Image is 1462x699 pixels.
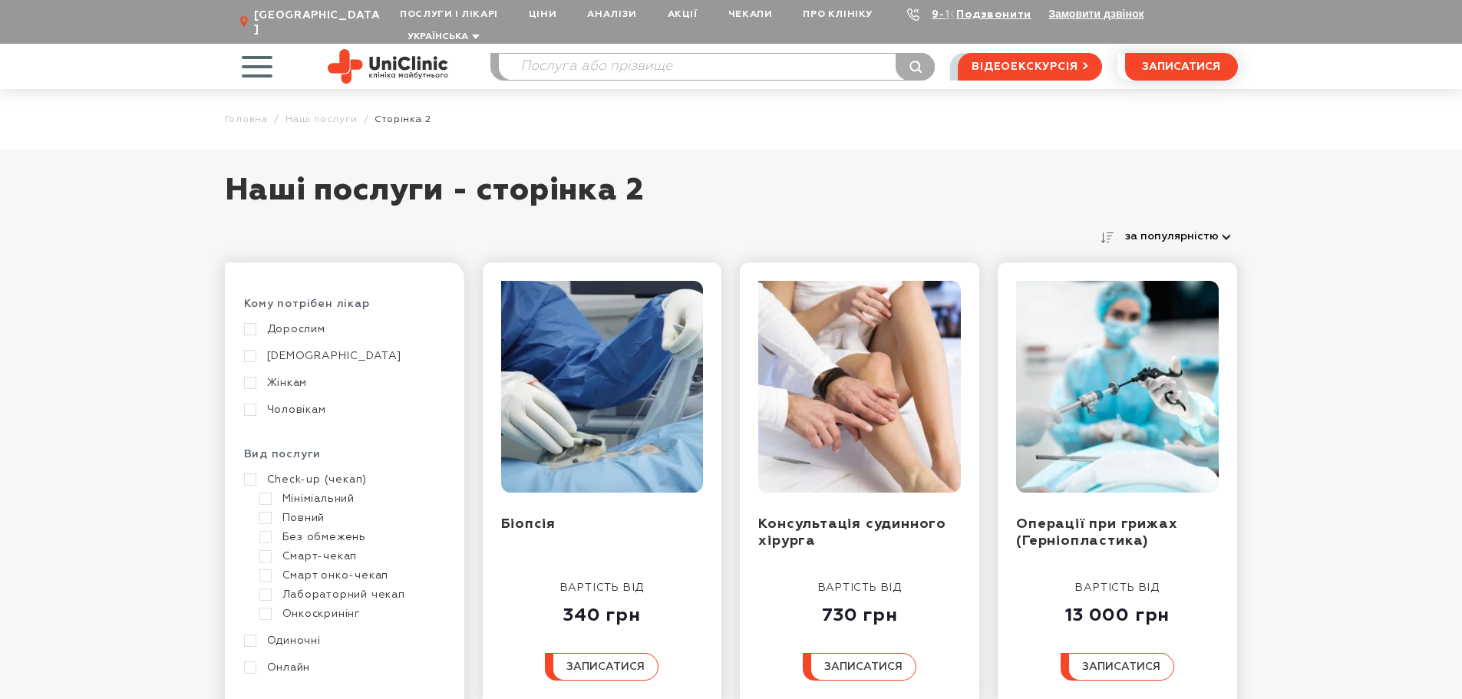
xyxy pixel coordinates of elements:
a: Смарт-чекап [259,549,441,563]
button: Замовити дзвінок [1048,8,1144,20]
a: Лабораторний чекап [259,588,441,602]
img: Біопсія [501,281,704,493]
a: Онкоскринінг [259,607,441,621]
span: вартість від [560,582,645,593]
span: вартість від [818,582,903,593]
a: Повний [259,511,441,525]
a: Чоловікам [244,403,441,417]
button: записатися [803,653,916,681]
a: Смарт онко-чекап [259,569,441,582]
a: Операції при грижах (Герніопластика) [1016,517,1177,549]
a: Check-up (чекап) [244,473,441,486]
a: [DEMOGRAPHIC_DATA] [244,349,441,363]
div: 340 грн [545,595,658,627]
a: 9-103 [932,9,965,20]
span: Cторінка 2 [375,114,431,125]
div: 730 грн [803,595,916,627]
span: відеоекскурсія [972,54,1078,80]
a: Головна [225,114,269,125]
span: Українська [408,32,468,41]
img: Операції при грижах (Герніопластика) [1016,281,1219,493]
a: Консультація судинного хірурга [758,517,946,549]
span: записатися [566,661,645,672]
input: Послуга або прізвище [499,54,935,80]
a: Жінкам [244,376,441,390]
span: вартість від [1075,582,1160,593]
button: за популярністю [1118,226,1238,247]
button: записатися [1125,53,1238,81]
img: Uniclinic [328,49,448,84]
a: Без обмежень [259,530,441,544]
span: записатися [1142,61,1220,72]
span: записатися [824,661,903,672]
a: Наші послуги [285,114,358,125]
a: відеоекскурсія [958,53,1101,81]
button: записатися [1061,653,1174,681]
div: 13 000 грн [1061,595,1174,627]
button: записатися [545,653,658,681]
h1: Наші послуги - сторінка 2 [225,172,1238,226]
a: Мініміальний [259,492,441,506]
a: Дорослим [244,322,441,336]
span: [GEOGRAPHIC_DATA] [254,8,384,36]
button: Українська [404,31,480,43]
a: Біопсія [501,517,556,531]
a: Одиночні [244,634,441,648]
img: Консультація судинного хірурга [758,281,961,493]
div: Вид послуги [244,447,445,473]
div: Кому потрібен лікар [244,297,445,322]
span: записатися [1082,661,1160,672]
a: Подзвонити [956,9,1031,20]
a: Онлайн [244,661,441,674]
